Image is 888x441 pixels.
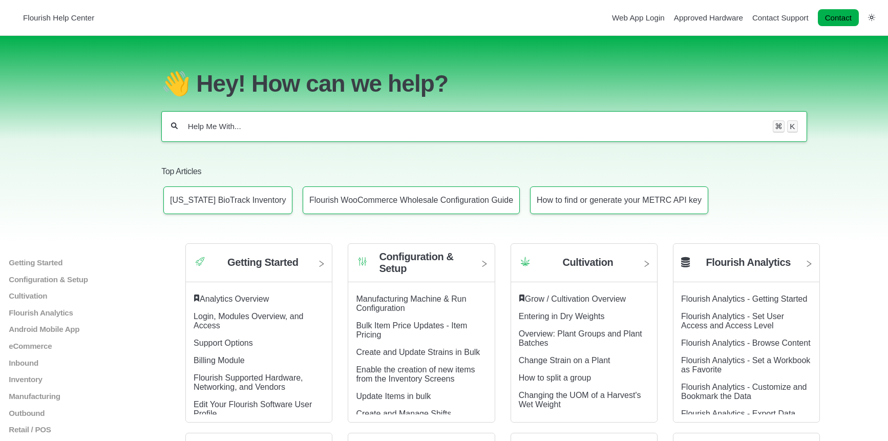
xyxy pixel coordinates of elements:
[161,70,807,97] h1: 👋 Hey! How can we help?
[612,13,665,22] a: Web App Login navigation item
[356,321,467,339] a: Bulk Item Price Updates - Item Pricing article
[8,342,152,350] a: eCommerce
[186,251,332,282] a: Category icon Getting Started
[519,295,649,304] div: ​
[161,166,807,177] h2: Top Articles
[170,196,286,205] p: [US_STATE] BioTrack Inventory
[194,339,253,347] a: Support Options article
[681,339,811,347] a: Flourish Analytics - Browse Content article
[161,151,807,222] section: Top Articles
[356,365,475,383] a: Enable the creation of new items from the Inventory Screens article
[773,120,798,133] div: Keyboard shortcut for search
[519,255,532,268] img: Category icon
[13,11,18,25] img: Flourish Help Center Logo
[227,257,298,268] h2: Getting Started
[530,186,708,214] a: Article: How to find or generate your METRC API key
[673,251,819,282] a: Flourish Analytics
[194,312,303,330] a: Login, Modules Overview, and Access article
[537,196,702,205] p: How to find or generate your METRC API key
[194,356,245,365] a: Billing Module article
[13,11,94,25] a: Flourish Help Center
[519,312,605,321] a: Entering in Dry Weights article
[562,257,613,268] h2: Cultivation
[356,348,480,356] a: Create and Update Strains in Bulk article
[303,186,520,214] a: Article: Flourish WooCommerce Wholesale Configuration Guide
[194,373,303,391] a: Flourish Supported Hardware, Networking, and Vendors article
[511,251,657,282] a: Category icon Cultivation
[194,295,200,302] svg: Featured
[525,295,626,303] a: Grow / Cultivation Overview article
[674,13,743,22] a: Approved Hardware navigation item
[356,409,451,418] a: Create and Manage Shifts article
[787,120,798,133] kbd: K
[348,251,494,282] a: Category icon Configuration & Setup
[8,308,152,317] a: Flourish Analytics
[519,329,642,347] a: Overview: Plant Groups and Plant Batches article
[773,120,785,133] kbd: ⌘
[356,392,431,401] a: Update Items in bulk article
[8,408,152,417] a: Outbound
[681,356,810,374] a: Flourish Analytics - Set a Workbook as Favorite article
[309,196,513,205] p: Flourish WooCommerce Wholesale Configuration Guide
[8,258,152,267] a: Getting Started
[519,373,591,382] a: How to split a group article
[681,295,807,303] a: Flourish Analytics - Getting Started article
[8,375,152,384] a: Inventory
[356,255,369,268] img: Category icon
[519,356,610,365] a: Change Strain on a Plant article
[194,255,206,268] img: Category icon
[752,13,809,22] a: Contact Support navigation item
[194,295,324,304] div: ​
[8,358,152,367] a: Inbound
[868,13,875,22] a: Switch dark mode setting
[8,425,152,434] a: Retail / POS
[8,291,152,300] a: Cultivation
[200,295,269,303] a: Analytics Overview article
[8,325,152,333] a: Android Mobile App
[356,295,466,312] a: Manufacturing Machine & Run Configuration article
[379,251,471,275] h2: Configuration & Setup
[163,186,292,214] a: Article: Connecticut BioTrack Inventory
[8,275,152,283] a: Configuration & Setup
[519,391,641,409] a: Changing the UOM of a Harvest's Wet Weight article
[8,392,152,401] a: Manufacturing
[187,121,764,132] input: Help Me With...
[519,295,525,302] svg: Featured
[818,9,859,26] a: Contact
[815,11,861,25] li: Contact desktop
[194,400,312,418] a: Edit Your Flourish Software User Profile article
[681,312,784,330] a: Flourish Analytics - Set User Access and Access Level article
[706,257,790,268] h2: Flourish Analytics
[681,383,807,401] a: Flourish Analytics - Customize and Bookmark the Data article
[681,409,795,418] a: Flourish Analytics - Export Data article
[23,13,94,22] span: Flourish Help Center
